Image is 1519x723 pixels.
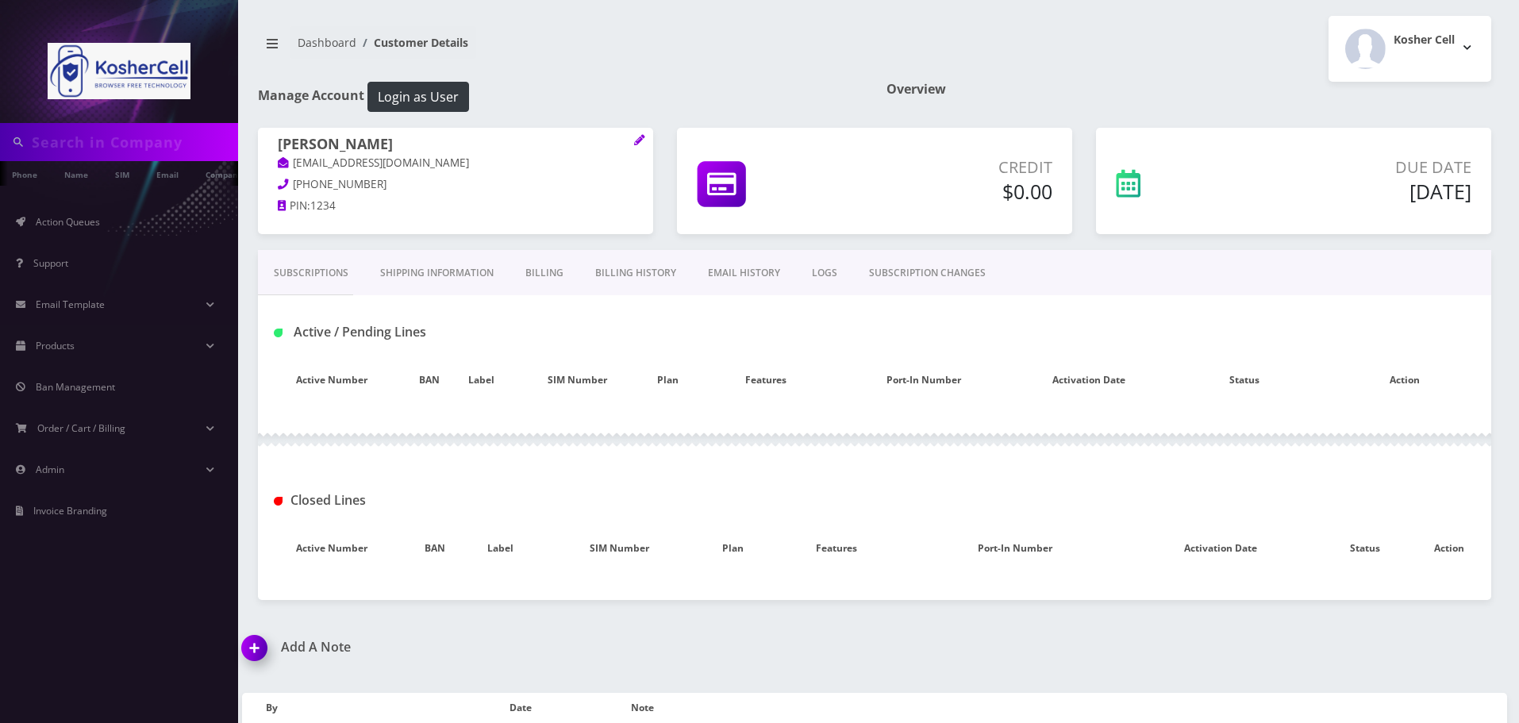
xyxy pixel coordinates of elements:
th: Port-In Number [840,357,1006,403]
a: Add A Note [242,640,863,655]
th: Label [452,357,511,403]
span: Admin [36,463,64,476]
p: Credit [855,156,1052,179]
li: Customer Details [356,34,468,51]
th: By [266,693,510,723]
span: 1234 [310,198,336,213]
th: Status [1323,525,1407,571]
button: Login as User [367,82,469,112]
h1: Overview [886,82,1491,97]
span: Support [33,256,68,270]
th: SIM Number [511,357,644,403]
h1: [PERSON_NAME] [278,136,633,155]
img: KosherCell [48,43,190,99]
input: Search in Company [32,127,234,157]
span: Ban Management [36,380,115,394]
span: Invoice Branding [33,504,107,517]
th: Activation Date [1119,525,1323,571]
a: Login as User [364,87,469,104]
th: BAN [406,357,452,403]
th: Active Number [258,357,406,403]
a: Name [56,161,96,186]
th: Plan [703,525,763,571]
th: Features [763,525,910,571]
h1: Manage Account [258,82,863,112]
th: Note [631,693,1483,723]
h5: [DATE] [1242,179,1471,203]
h1: Active / Pending Lines [274,325,659,340]
th: SIM Number [536,525,702,571]
a: Email [148,161,187,186]
nav: breadcrumb [258,26,863,71]
span: Email Template [36,298,105,311]
th: Label [463,525,536,571]
span: Products [36,339,75,352]
p: Due Date [1242,156,1471,179]
span: [PHONE_NUMBER] [293,177,386,191]
a: EMAIL HISTORY [692,250,796,296]
a: LOGS [796,250,853,296]
img: Closed Lines [274,497,283,506]
h2: Kosher Cell [1394,33,1455,47]
th: Status [1171,357,1318,403]
h5: $0.00 [855,179,1052,203]
th: Action [1407,525,1491,571]
th: Features [692,357,840,403]
a: Billing [510,250,579,296]
th: Active Number [258,525,406,571]
a: [EMAIL_ADDRESS][DOMAIN_NAME] [278,156,469,171]
th: Activation Date [1007,357,1171,403]
a: PIN: [278,198,310,214]
th: Action [1318,357,1491,403]
a: Company [198,161,251,186]
th: BAN [406,525,463,571]
h1: Closed Lines [274,493,659,508]
span: Order / Cart / Billing [37,421,125,435]
a: Dashboard [298,35,356,50]
th: Port-In Number [910,525,1118,571]
a: Billing History [579,250,692,296]
th: Plan [644,357,692,403]
img: Active / Pending Lines [274,329,283,337]
span: Action Queues [36,215,100,229]
button: Kosher Cell [1329,16,1491,82]
a: SUBSCRIPTION CHANGES [853,250,1002,296]
a: Shipping Information [364,250,510,296]
a: SIM [107,161,137,186]
a: Subscriptions [258,250,364,296]
th: Date [510,693,631,723]
a: Phone [4,161,45,186]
